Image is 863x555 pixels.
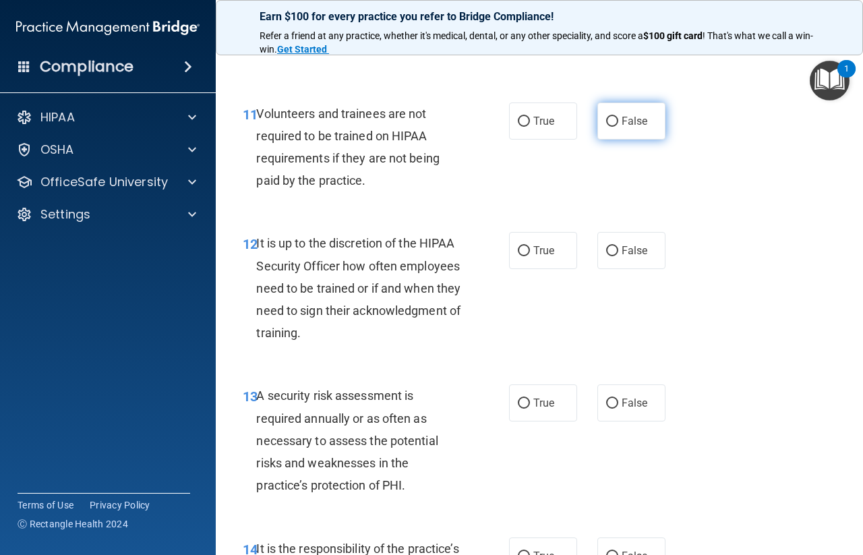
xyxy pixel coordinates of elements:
input: False [606,117,618,127]
a: Terms of Use [18,498,73,512]
span: False [622,397,648,409]
a: OfficeSafe University [16,174,196,190]
span: 11 [243,107,258,123]
span: False [622,244,648,257]
span: True [533,397,554,409]
span: Volunteers and trainees are not required to be trained on HIPAA requirements if they are not bein... [256,107,439,188]
strong: Get Started [277,44,327,55]
input: False [606,399,618,409]
h4: Compliance [40,57,133,76]
img: PMB logo [16,14,200,41]
input: True [518,117,530,127]
a: HIPAA [16,109,196,125]
span: Refer a friend at any practice, whether it's medical, dental, or any other speciality, and score a [260,30,643,41]
span: False [622,115,648,127]
p: OSHA [40,142,74,158]
div: 1 [844,69,849,86]
span: A security risk assessment is required annually or as often as necessary to assess the potential ... [256,388,438,492]
a: Get Started [277,44,329,55]
span: True [533,115,554,127]
strong: $100 gift card [643,30,703,41]
span: Ⓒ Rectangle Health 2024 [18,517,128,531]
span: ! That's what we call a win-win. [260,30,813,55]
p: Settings [40,206,90,223]
p: HIPAA [40,109,75,125]
p: Earn $100 for every practice you refer to Bridge Compliance! [260,10,819,23]
p: OfficeSafe University [40,174,168,190]
span: 13 [243,388,258,405]
span: It is up to the discretion of the HIPAA Security Officer how often employees need to be trained o... [256,236,460,340]
button: Open Resource Center, 1 new notification [810,61,850,100]
a: Privacy Policy [90,498,150,512]
input: False [606,246,618,256]
input: True [518,399,530,409]
a: Settings [16,206,196,223]
span: 12 [243,236,258,252]
input: True [518,246,530,256]
a: OSHA [16,142,196,158]
span: True [533,244,554,257]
